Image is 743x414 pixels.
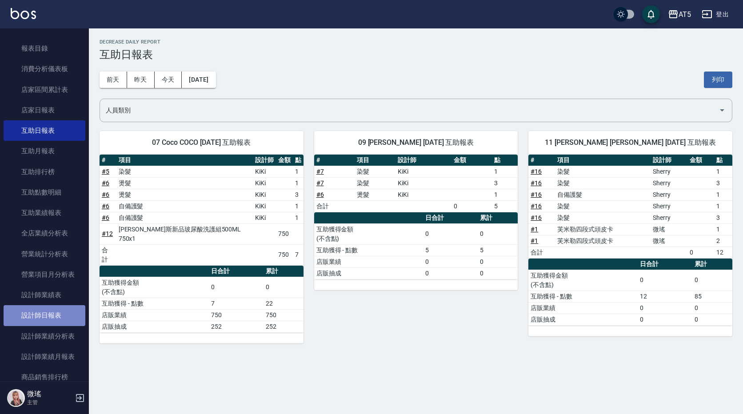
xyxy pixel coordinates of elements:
[4,182,85,203] a: 互助點數明細
[638,302,692,314] td: 0
[528,314,638,325] td: 店販抽成
[531,226,538,233] a: #1
[100,277,209,298] td: 互助獲得金額 (不含點)
[555,155,651,166] th: 項目
[264,266,304,277] th: 累計
[104,103,715,118] input: 人員名稱
[116,155,253,166] th: 項目
[451,200,492,212] td: 0
[100,39,732,45] h2: Decrease Daily Report
[314,256,423,267] td: 店販業績
[539,138,722,147] span: 11 [PERSON_NAME] [PERSON_NAME] [DATE] 互助報表
[264,277,304,298] td: 0
[714,189,732,200] td: 1
[102,191,109,198] a: #6
[253,212,276,223] td: KiKi
[651,189,687,200] td: Sherry
[276,244,293,265] td: 750
[4,38,85,59] a: 報表目錄
[478,244,518,256] td: 5
[4,162,85,182] a: 互助排行榜
[4,223,85,243] a: 全店業績分析表
[209,309,264,321] td: 750
[293,166,304,177] td: 1
[316,179,324,187] a: #7
[528,302,638,314] td: 店販業績
[714,155,732,166] th: 點
[4,244,85,264] a: 營業統計分析表
[715,103,729,117] button: Open
[293,177,304,189] td: 1
[664,5,695,24] button: AT5
[264,321,304,332] td: 252
[651,223,687,235] td: 微瑤
[423,223,478,244] td: 0
[651,235,687,247] td: 微瑤
[651,212,687,223] td: Sherry
[11,8,36,19] img: Logo
[555,212,651,223] td: 染髮
[692,314,732,325] td: 0
[687,155,714,166] th: 金額
[687,247,714,258] td: 0
[679,9,691,20] div: AT5
[314,267,423,279] td: 店販抽成
[4,203,85,223] a: 互助業績報表
[651,200,687,212] td: Sherry
[314,212,518,279] table: a dense table
[314,155,518,212] table: a dense table
[27,390,72,398] h5: 微瑤
[253,177,276,189] td: KiKi
[492,166,518,177] td: 1
[209,266,264,277] th: 日合計
[692,270,732,291] td: 0
[638,291,692,302] td: 12
[4,80,85,100] a: 店家區間累計表
[253,155,276,166] th: 設計師
[293,189,304,200] td: 3
[714,177,732,189] td: 3
[209,277,264,298] td: 0
[395,155,451,166] th: 設計師
[528,155,732,259] table: a dense table
[155,72,182,88] button: 今天
[116,189,253,200] td: 燙髮
[314,244,423,256] td: 互助獲得 - 點數
[102,203,109,210] a: #6
[116,166,253,177] td: 染髮
[692,302,732,314] td: 0
[423,267,478,279] td: 0
[182,72,216,88] button: [DATE]
[692,259,732,270] th: 累計
[102,230,113,237] a: #12
[100,48,732,61] h3: 互助日報表
[253,189,276,200] td: KiKi
[355,189,395,200] td: 燙髮
[478,256,518,267] td: 0
[100,155,116,166] th: #
[528,291,638,302] td: 互助獲得 - 點數
[27,398,72,406] p: 主管
[714,166,732,177] td: 1
[209,321,264,332] td: 252
[4,120,85,141] a: 互助日報表
[100,309,209,321] td: 店販業績
[253,166,276,177] td: KiKi
[555,200,651,212] td: 染髮
[555,177,651,189] td: 染髮
[4,100,85,120] a: 店家日報表
[264,298,304,309] td: 22
[555,235,651,247] td: 芙米勒四段式頭皮卡
[651,177,687,189] td: Sherry
[555,223,651,235] td: 芙米勒四段式頭皮卡
[116,200,253,212] td: 自備護髮
[531,179,542,187] a: #16
[209,298,264,309] td: 7
[100,266,304,333] table: a dense table
[276,155,293,166] th: 金額
[714,200,732,212] td: 1
[478,267,518,279] td: 0
[698,6,732,23] button: 登出
[314,223,423,244] td: 互助獲得金額 (不含點)
[478,212,518,224] th: 累計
